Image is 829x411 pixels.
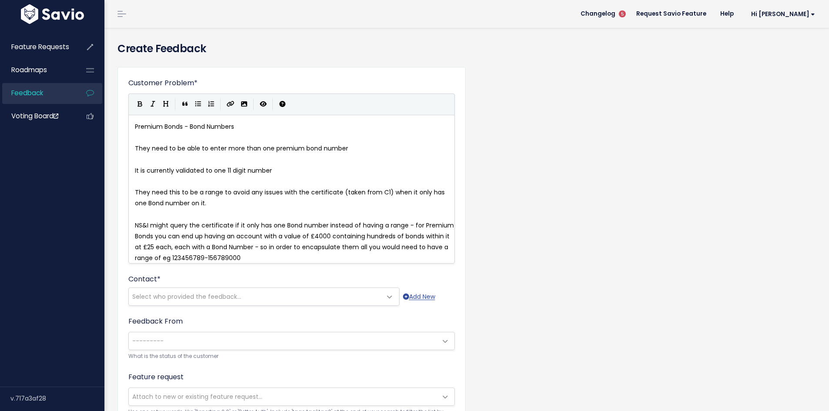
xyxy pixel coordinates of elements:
button: Create Link [224,98,238,111]
a: Hi [PERSON_NAME] [741,7,822,21]
a: Roadmaps [2,60,72,80]
label: Customer Problem [128,78,198,88]
span: --------- [132,337,164,345]
a: Request Savio Feature [629,7,713,20]
label: Feedback From [128,316,183,327]
a: Feature Requests [2,37,72,57]
div: v.717a3af28 [10,387,104,410]
span: It is currently validated to one 11 digit number [135,166,272,175]
span: 5 [619,10,626,17]
span: NS&I might query the certificate if it only has one Bond number instead of having a range - for P... [135,221,456,263]
span: Premium Bonds - Bond Numbers [135,122,234,131]
button: Import an image [238,98,251,111]
span: They need to be able to enter more than one premium bond number [135,144,348,153]
label: Contact [128,274,161,284]
button: Bold [133,98,146,111]
i: | [253,99,254,110]
span: Hi [PERSON_NAME] [751,11,815,17]
label: Feature request [128,372,184,382]
span: Select who provided the feedback... [132,292,241,301]
span: Attach to new or existing feature request... [132,392,262,401]
span: Changelog [581,11,615,17]
button: Numbered List [205,98,218,111]
a: Voting Board [2,106,72,126]
i: | [175,99,176,110]
button: Italic [146,98,159,111]
a: Help [713,7,741,20]
span: Roadmaps [11,65,47,74]
span: Voting Board [11,111,58,120]
button: Toggle Preview [257,98,270,111]
span: Feedback [11,88,43,97]
span: They need this to be a range to avoid any issues with the certificate (taken from C1) when it onl... [135,188,446,207]
button: Heading [159,98,172,111]
img: logo-white.9d6f32f41409.svg [19,4,86,24]
a: Feedback [2,83,72,103]
button: Generic List [191,98,205,111]
h4: Create Feedback [117,41,816,57]
span: Feature Requests [11,42,69,51]
a: Add New [403,291,435,302]
i: | [220,99,221,110]
i: | [272,99,273,110]
small: What is the status of the customer [128,352,455,361]
button: Quote [178,98,191,111]
button: Markdown Guide [276,98,289,111]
